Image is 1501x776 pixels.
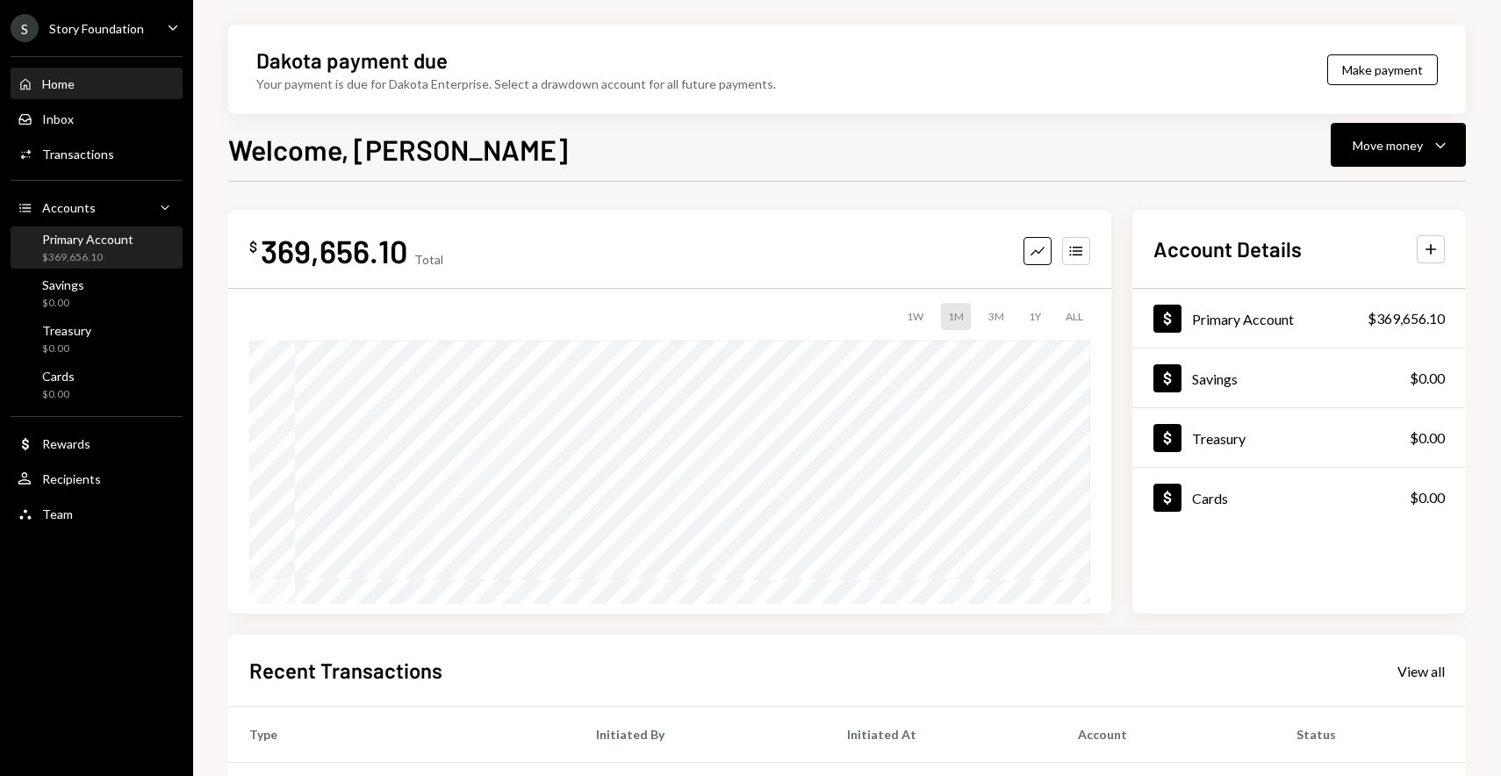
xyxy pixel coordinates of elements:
[42,111,74,126] div: Inbox
[1397,663,1445,680] div: View all
[11,272,183,314] a: Savings$0.00
[575,707,827,763] th: Initiated By
[42,250,133,265] div: $369,656.10
[11,138,183,169] a: Transactions
[228,707,575,763] th: Type
[981,303,1011,330] div: 3M
[228,132,568,167] h1: Welcome, [PERSON_NAME]
[1132,348,1466,407] a: Savings$0.00
[49,21,144,36] div: Story Foundation
[249,238,257,255] div: $
[42,147,114,162] div: Transactions
[42,277,84,292] div: Savings
[42,436,90,451] div: Rewards
[414,252,443,267] div: Total
[1132,408,1466,467] a: Treasury$0.00
[42,369,75,384] div: Cards
[1410,428,1445,449] div: $0.00
[1368,308,1445,329] div: $369,656.10
[42,76,75,91] div: Home
[1132,289,1466,348] a: Primary Account$369,656.10
[1331,123,1466,167] button: Move money
[826,707,1057,763] th: Initiated At
[11,68,183,99] a: Home
[1410,487,1445,508] div: $0.00
[42,387,75,402] div: $0.00
[1275,707,1466,763] th: Status
[11,318,183,360] a: Treasury$0.00
[11,428,183,459] a: Rewards
[256,46,448,75] div: Dakota payment due
[1192,311,1294,327] div: Primary Account
[1397,661,1445,680] a: View all
[941,303,971,330] div: 1M
[11,226,183,269] a: Primary Account$369,656.10
[1132,468,1466,527] a: Cards$0.00
[1192,490,1228,507] div: Cards
[42,507,73,521] div: Team
[249,656,442,685] h2: Recent Transactions
[1192,430,1246,447] div: Treasury
[1059,303,1090,330] div: ALL
[1410,368,1445,389] div: $0.00
[1353,136,1423,154] div: Move money
[42,323,91,338] div: Treasury
[11,103,183,134] a: Inbox
[42,200,96,215] div: Accounts
[1192,370,1238,387] div: Savings
[11,498,183,529] a: Team
[900,303,930,330] div: 1W
[11,363,183,406] a: Cards$0.00
[42,341,91,356] div: $0.00
[42,296,84,311] div: $0.00
[1057,707,1275,763] th: Account
[11,463,183,494] a: Recipients
[261,231,407,270] div: 369,656.10
[11,191,183,223] a: Accounts
[1022,303,1048,330] div: 1Y
[11,14,39,42] div: S
[42,232,133,247] div: Primary Account
[256,75,776,93] div: Your payment is due for Dakota Enterprise. Select a drawdown account for all future payments.
[1327,54,1438,85] button: Make payment
[1153,234,1302,263] h2: Account Details
[42,471,101,486] div: Recipients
